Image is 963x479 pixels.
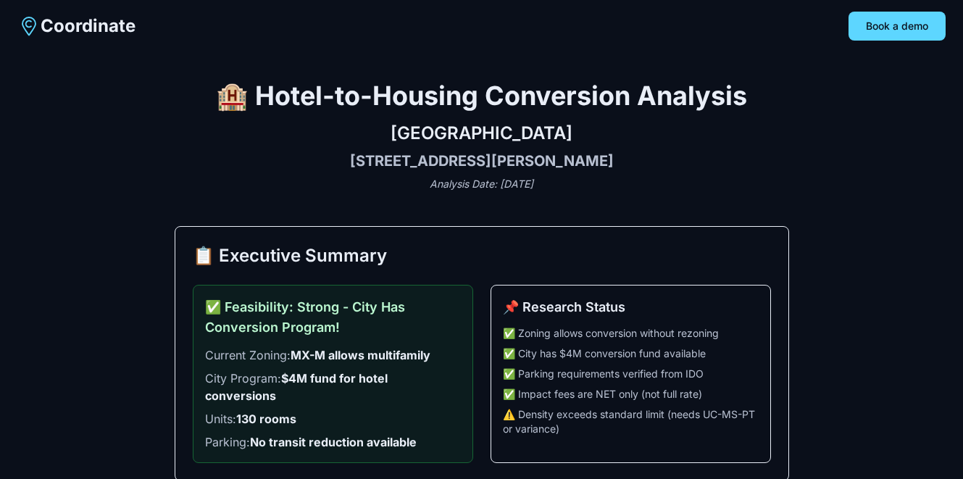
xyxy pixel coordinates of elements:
[205,297,461,338] h3: ✅ Feasibility: Strong - City Has Conversion Program!
[175,81,789,110] h1: 🏨 Hotel-to-Housing Conversion Analysis
[503,407,759,436] li: ⚠️ Density exceeds standard limit (needs UC-MS-PT or variance)
[503,297,759,317] h3: 📌 Research Status
[205,433,461,451] li: Parking:
[503,326,759,341] li: ✅ Zoning allows conversion without rezoning
[205,410,461,428] li: Units:
[503,387,759,401] li: ✅ Impact fees are NET only (not full rate)
[175,177,789,191] p: Analysis Date: [DATE]
[250,435,417,449] strong: No transit reduction available
[503,346,759,361] li: ✅ City has $4M conversion fund available
[503,367,759,381] li: ✅ Parking requirements verified from IDO
[175,122,789,145] h2: [GEOGRAPHIC_DATA]
[849,12,946,41] button: Book a demo
[236,412,296,426] strong: 130 rooms
[41,14,136,38] span: Coordinate
[193,244,771,267] h2: 📋 Executive Summary
[205,370,461,404] li: City Program:
[205,346,461,364] li: Current Zoning:
[17,14,41,38] img: Coordinate
[291,348,430,362] strong: MX-M allows multifamily
[175,151,789,171] h3: [STREET_ADDRESS][PERSON_NAME]
[17,14,136,38] a: Coordinate
[205,371,388,403] strong: $4M fund for hotel conversions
